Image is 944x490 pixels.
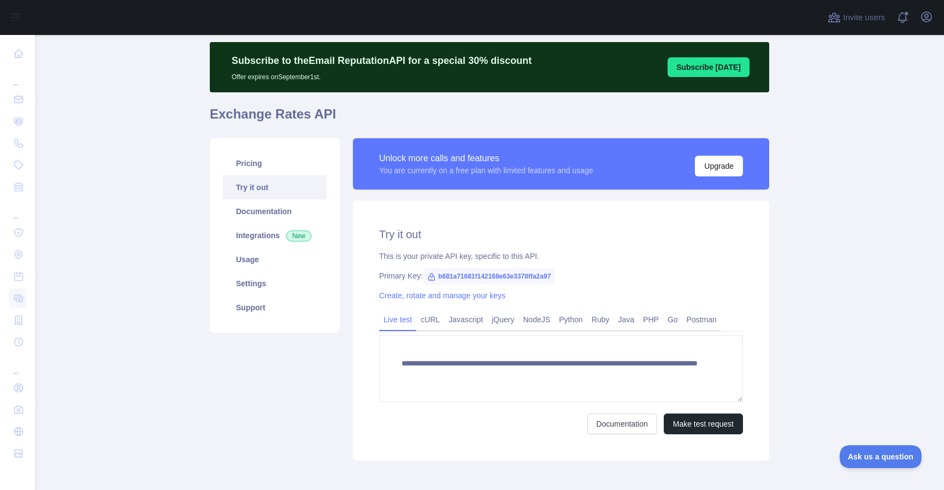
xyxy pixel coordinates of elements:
[639,311,663,328] a: PHP
[9,199,26,221] div: ...
[379,291,505,300] a: Create, rotate and manage your keys
[223,199,327,223] a: Documentation
[663,311,682,328] a: Go
[695,156,743,176] button: Upgrade
[668,57,750,77] button: Subscribe [DATE]
[444,311,487,328] a: Javascript
[379,165,593,176] div: You are currently on a free plan with limited features and usage
[840,445,922,468] iframe: Toggle Customer Support
[416,311,444,328] a: cURL
[587,311,614,328] a: Ruby
[232,68,532,81] p: Offer expires on September 1st.
[487,311,518,328] a: jQuery
[664,414,743,434] button: Make test request
[223,247,327,271] a: Usage
[554,311,587,328] a: Python
[614,311,639,328] a: Java
[223,175,327,199] a: Try it out
[843,11,885,24] span: Invite users
[682,311,721,328] a: Postman
[232,53,532,68] p: Subscribe to the Email Reputation API for a special 30 % discount
[587,414,657,434] a: Documentation
[223,223,327,247] a: Integrations New
[9,66,26,87] div: ...
[379,270,743,281] div: Primary Key:
[210,105,769,132] h1: Exchange Rates API
[423,268,555,285] span: b681a71681f142168e63e3378ffa2a97
[379,251,743,262] div: This is your private API key, specific to this API.
[223,296,327,320] a: Support
[379,227,743,242] h2: Try it out
[518,311,554,328] a: NodeJS
[286,231,311,241] span: New
[379,311,416,328] a: Live test
[379,152,593,165] div: Unlock more calls and features
[223,271,327,296] a: Settings
[9,354,26,376] div: ...
[825,9,887,26] button: Invite users
[223,151,327,175] a: Pricing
